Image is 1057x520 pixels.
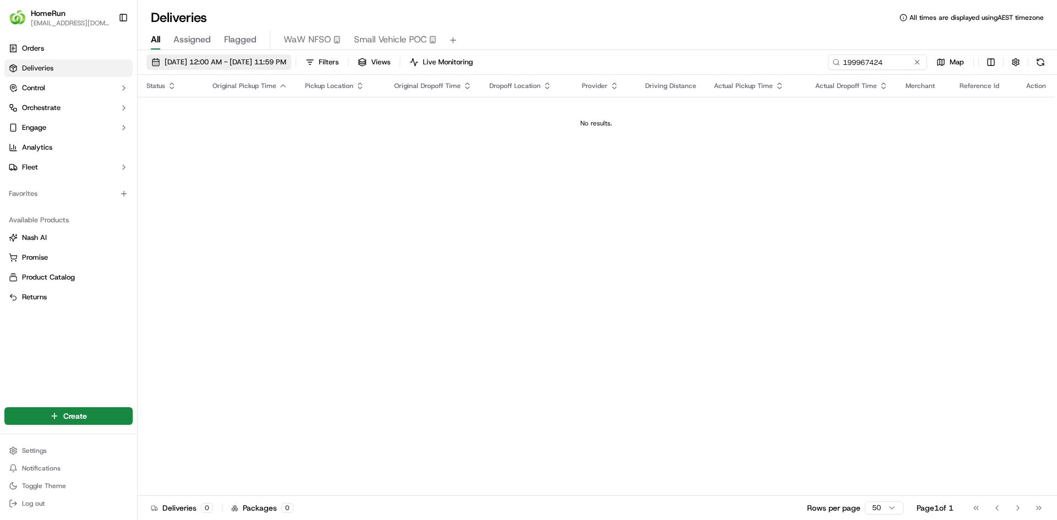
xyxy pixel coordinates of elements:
div: 0 [201,503,213,513]
span: All times are displayed using AEST timezone [909,13,1044,22]
span: Returns [22,292,47,302]
a: Deliveries [4,59,133,77]
span: Analytics [22,143,52,152]
span: [DATE] 12:00 AM - [DATE] 11:59 PM [165,57,286,67]
span: All [151,33,160,46]
span: Actual Dropoff Time [815,81,877,90]
div: Action [1026,81,1046,90]
span: Map [950,57,964,67]
span: Settings [22,446,47,455]
button: Toggle Theme [4,478,133,494]
p: Rows per page [807,502,860,513]
span: Engage [22,123,46,133]
span: Merchant [906,81,935,90]
span: Flagged [224,33,257,46]
input: Type to search [828,54,927,70]
span: Promise [22,253,48,262]
button: Live Monitoring [405,54,478,70]
a: Powered byPylon [78,38,133,47]
button: Notifications [4,461,133,476]
div: No results. [142,119,1050,128]
button: Refresh [1033,54,1048,70]
span: Pylon [110,39,133,47]
span: Assigned [173,33,211,46]
button: Product Catalog [4,269,133,286]
div: Packages [231,502,293,513]
button: Filters [301,54,344,70]
span: Views [371,57,390,67]
div: Available Products [4,211,133,229]
button: Orchestrate [4,99,133,117]
a: Promise [9,253,128,262]
span: Small Vehicle POC [354,33,427,46]
h1: Deliveries [151,9,207,26]
span: Product Catalog [22,272,75,282]
a: Product Catalog [9,272,128,282]
button: HomeRun [31,8,66,19]
span: Reference Id [960,81,999,90]
span: Orders [22,43,44,53]
button: Nash AI [4,229,133,247]
button: Fleet [4,158,133,176]
img: HomeRun [9,9,26,26]
span: Driving Distance [645,81,696,90]
span: Status [146,81,165,90]
button: Settings [4,443,133,458]
span: Orchestrate [22,103,61,113]
span: Log out [22,499,45,508]
span: Live Monitoring [423,57,473,67]
div: Deliveries [151,502,213,513]
span: Fleet [22,162,38,172]
a: Analytics [4,139,133,156]
button: Map [931,54,969,70]
span: Actual Pickup Time [714,81,773,90]
a: Returns [9,292,128,302]
span: Dropoff Location [489,81,541,90]
span: Create [63,410,87,422]
span: Notifications [22,464,61,473]
span: Original Dropoff Time [394,81,461,90]
button: HomeRunHomeRun[EMAIL_ADDRESS][DOMAIN_NAME] [4,4,114,31]
span: Deliveries [22,63,53,73]
button: Views [353,54,395,70]
span: Control [22,83,45,93]
button: [DATE] 12:00 AM - [DATE] 11:59 PM [146,54,291,70]
a: Nash AI [9,233,128,243]
button: Engage [4,119,133,136]
button: Returns [4,288,133,306]
button: Control [4,79,133,97]
span: Provider [582,81,608,90]
button: Log out [4,496,133,511]
button: [EMAIL_ADDRESS][DOMAIN_NAME] [31,19,110,28]
div: Favorites [4,185,133,202]
span: Filters [319,57,339,67]
button: Create [4,407,133,425]
button: Promise [4,249,133,266]
span: Pickup Location [305,81,353,90]
a: Orders [4,40,133,57]
span: Nash AI [22,233,47,243]
span: Original Pickup Time [213,81,276,90]
div: Page 1 of 1 [917,502,954,513]
span: Toggle Theme [22,481,66,490]
span: WaW NFSO [284,33,331,46]
div: 0 [281,503,293,513]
